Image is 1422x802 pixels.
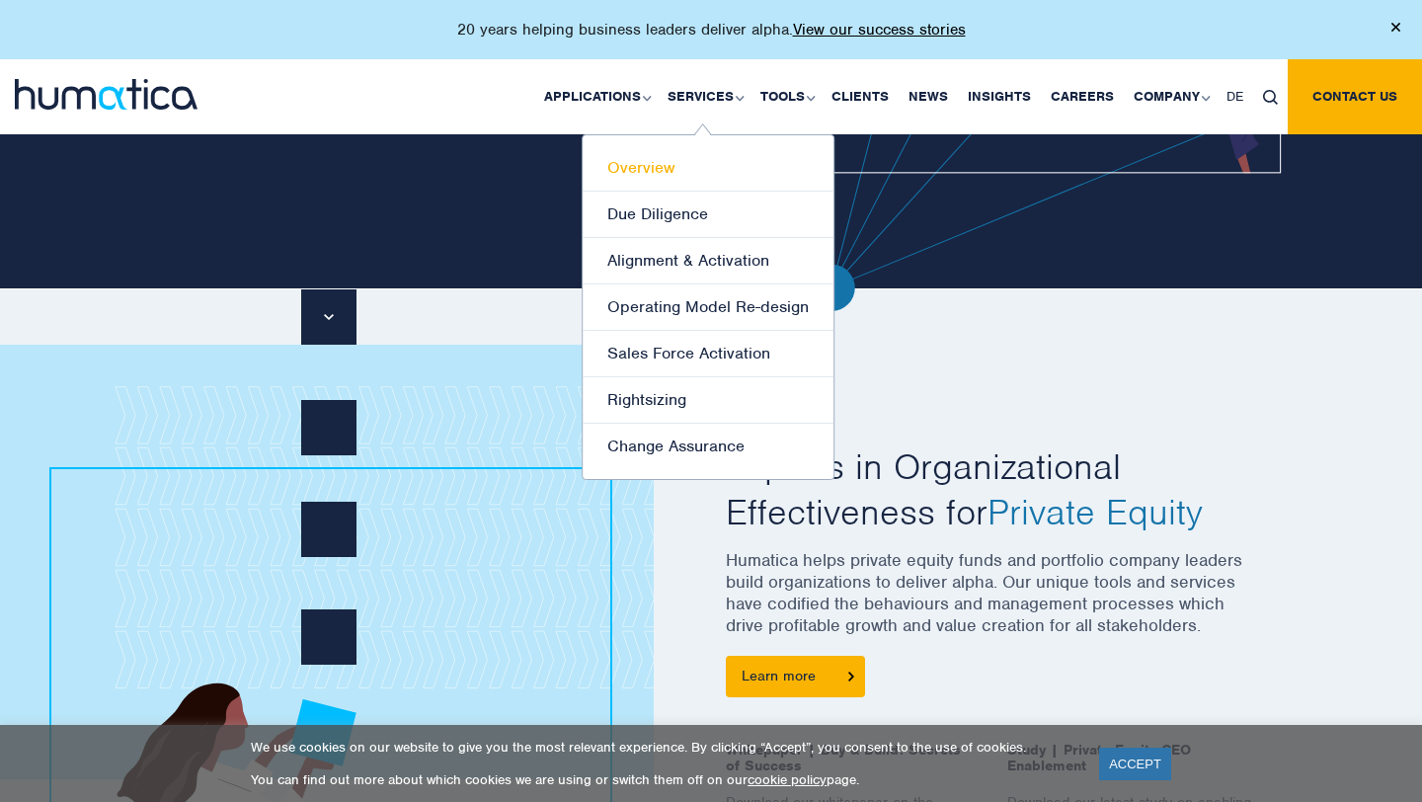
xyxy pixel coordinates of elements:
a: Due Diligence [583,192,833,238]
a: Company [1124,59,1217,134]
h2: Experts in Organizational Effectiveness for [726,444,1259,534]
a: Clients [822,59,899,134]
a: Sales Force Activation [583,331,833,377]
img: logo [15,79,197,110]
h6: EXPERTISE [726,398,1259,415]
img: downarrow [324,314,333,320]
a: Tools [750,59,822,134]
img: search_icon [1263,90,1278,105]
span: Private Equity [987,489,1203,534]
a: Services [658,59,750,134]
a: ACCEPT [1099,748,1171,780]
a: Operating Model Re-design [583,284,833,331]
p: You can find out more about which cookies we are using or switch them off on our page. [251,771,1074,788]
a: cookie policy [748,771,827,788]
a: Careers [1041,59,1124,134]
img: arrowicon [848,672,854,681]
a: Overview [583,145,833,192]
a: News [899,59,958,134]
p: We use cookies on our website to give you the most relevant experience. By clicking “Accept”, you... [251,739,1074,756]
a: Insights [958,59,1041,134]
a: Learn more [726,656,865,697]
p: Humatica helps private equity funds and portfolio company leaders build organizations to deliver ... [726,549,1259,656]
a: Change Assurance [583,424,833,469]
a: Rightsizing [583,377,833,424]
a: Contact us [1288,59,1422,134]
a: View our success stories [793,20,966,40]
a: DE [1217,59,1253,134]
a: Alignment & Activation [583,238,833,284]
span: DE [1226,88,1243,105]
a: Applications [534,59,658,134]
p: 20 years helping business leaders deliver alpha. [457,20,966,40]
